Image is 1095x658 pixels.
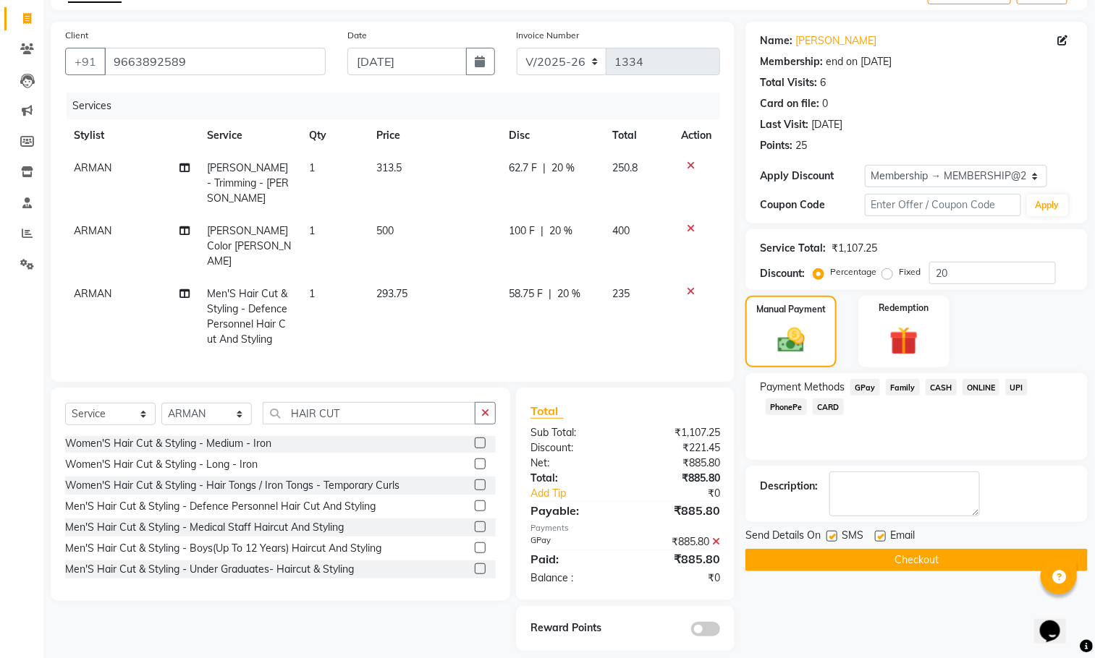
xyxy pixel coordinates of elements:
[520,571,625,586] div: Balance :
[520,486,643,501] a: Add Tip
[760,96,819,111] div: Card on file:
[612,224,630,237] span: 400
[879,302,929,315] label: Redemption
[890,528,915,546] span: Email
[760,380,845,395] span: Payment Methods
[207,287,287,346] span: Men'S Hair Cut & Styling - Defence Personnel Hair Cut And Styling
[65,48,106,75] button: +91
[625,456,731,471] div: ₹885.80
[811,117,842,132] div: [DATE]
[520,440,625,456] div: Discount:
[67,93,731,119] div: Services
[74,224,111,237] span: ARMAN
[65,541,381,556] div: Men'S Hair Cut & Styling - Boys(Up To 12 Years) Haircut And Styling
[368,119,500,152] th: Price
[830,265,876,278] label: Percentage
[376,224,394,237] span: 500
[745,528,821,546] span: Send Details On
[832,241,877,256] div: ₹1,107.25
[813,398,844,415] span: CARD
[520,550,625,568] div: Paid:
[612,287,630,300] span: 235
[886,379,920,396] span: Family
[376,287,407,300] span: 293.75
[745,549,1088,571] button: Checkout
[74,161,111,174] span: ARMAN
[760,197,864,213] div: Coupon Code
[625,440,731,456] div: ₹221.45
[826,54,892,69] div: end on [DATE]
[65,520,344,535] div: Men'S Hair Cut & Styling - Medical Staff Haircut And Styling
[65,457,258,472] div: Women'S Hair Cut & Styling - Long - Iron
[557,286,580,302] span: 20 %
[309,287,315,300] span: 1
[760,168,864,184] div: Apply Discount
[300,119,368,152] th: Qty
[65,499,376,514] div: Men'S Hair Cut & Styling - Defence Personnel Hair Cut And Styling
[207,161,289,205] span: [PERSON_NAME] - Trimming - [PERSON_NAME]
[926,379,957,396] span: CASH
[760,479,818,494] div: Description:
[760,75,817,90] div: Total Visits:
[543,161,546,176] span: |
[1034,600,1081,644] iframe: chat widget
[309,224,315,237] span: 1
[520,502,625,519] div: Payable:
[65,436,271,451] div: Women'S Hair Cut & Styling - Medium - Iron
[756,303,826,316] label: Manual Payment
[842,528,863,546] span: SMS
[530,522,720,534] div: Payments
[822,96,828,111] div: 0
[520,471,625,486] div: Total:
[520,534,625,550] div: GPay
[549,223,572,239] span: 20 %
[509,223,535,239] span: 100 F
[263,402,475,424] input: Search or Scan
[520,456,625,471] div: Net:
[899,265,921,278] label: Fixed
[207,224,291,268] span: [PERSON_NAME] Color [PERSON_NAME]
[760,138,792,153] div: Points:
[625,471,731,486] div: ₹885.80
[820,75,826,90] div: 6
[881,323,927,359] img: _gift.svg
[850,379,880,396] span: GPay
[604,119,672,152] th: Total
[795,138,807,153] div: 25
[760,33,792,48] div: Name:
[198,119,300,152] th: Service
[74,287,111,300] span: ARMAN
[309,161,315,174] span: 1
[625,571,731,586] div: ₹0
[509,286,543,302] span: 58.75 F
[65,119,198,152] th: Stylist
[612,161,638,174] span: 250.8
[520,620,625,636] div: Reward Points
[65,478,399,493] div: Women'S Hair Cut & Styling - Hair Tongs / Iron Tongs - Temporary Curls
[625,502,731,519] div: ₹885.80
[760,54,823,69] div: Membership:
[643,486,732,501] div: ₹0
[760,266,805,281] div: Discount:
[1027,195,1068,216] button: Apply
[672,119,720,152] th: Action
[65,562,354,577] div: Men'S Hair Cut & Styling - Under Graduates- Haircut & Styling
[517,29,580,42] label: Invoice Number
[376,161,402,174] span: 313.5
[1005,379,1028,396] span: UPI
[625,534,731,550] div: ₹885.80
[760,241,826,256] div: Service Total:
[549,286,551,302] span: |
[760,117,808,132] div: Last Visit:
[865,194,1021,216] input: Enter Offer / Coupon Code
[541,223,544,239] span: |
[104,48,326,75] input: Search by Name/Mobile/Email/Code
[347,29,367,42] label: Date
[625,550,731,568] div: ₹885.80
[795,33,876,48] a: [PERSON_NAME]
[530,403,564,419] span: Total
[766,398,807,415] span: PhonePe
[509,161,537,176] span: 62.7 F
[963,379,1000,396] span: ONLINE
[769,325,813,356] img: _cash.svg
